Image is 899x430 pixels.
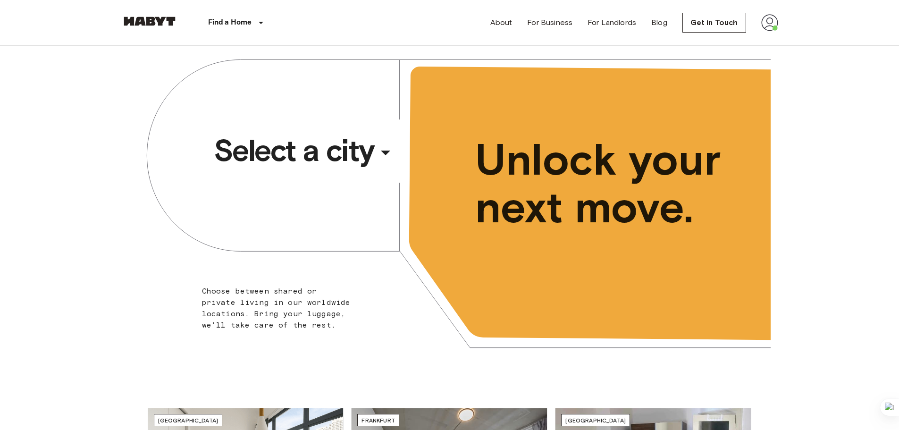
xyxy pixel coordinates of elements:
span: Frankfurt [361,417,395,424]
span: Unlock your next move. [475,136,732,231]
span: [GEOGRAPHIC_DATA] [158,417,218,424]
img: avatar [761,14,778,31]
p: Find a Home [208,17,252,28]
span: Choose between shared or private living in our worldwide locations. Bring your luggage, we'll tak... [202,287,351,329]
a: About [490,17,513,28]
a: Blog [651,17,667,28]
span: Select a city [214,132,374,169]
a: Get in Touch [682,13,746,33]
a: For Landlords [588,17,636,28]
img: Habyt [121,17,178,26]
button: Select a city [210,129,401,172]
a: For Business [527,17,572,28]
span: [GEOGRAPHIC_DATA] [565,417,626,424]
